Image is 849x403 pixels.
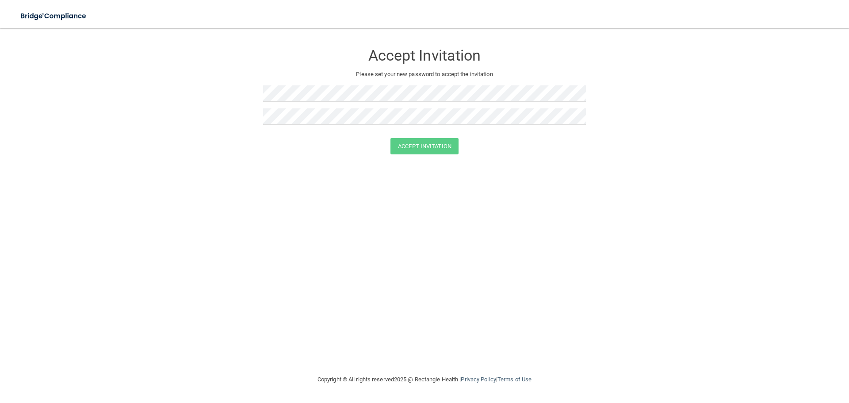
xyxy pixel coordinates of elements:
img: bridge_compliance_login_screen.278c3ca4.svg [13,7,95,25]
button: Accept Invitation [390,138,459,154]
a: Privacy Policy [461,376,496,383]
h3: Accept Invitation [263,47,586,64]
p: Please set your new password to accept the invitation [270,69,579,80]
a: Terms of Use [497,376,532,383]
div: Copyright © All rights reserved 2025 @ Rectangle Health | | [263,365,586,394]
